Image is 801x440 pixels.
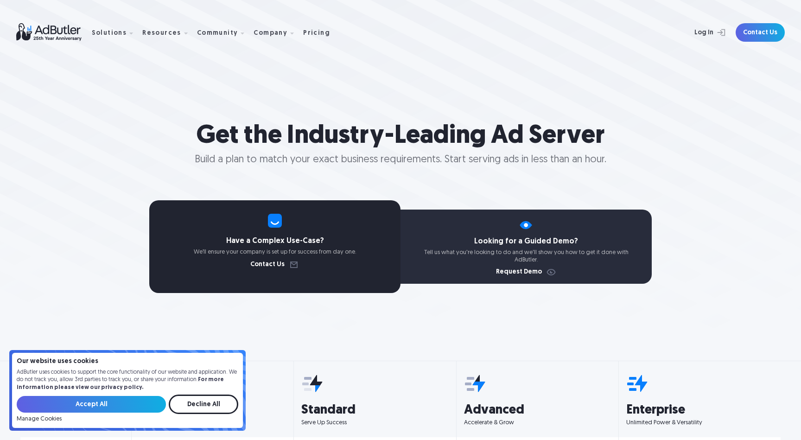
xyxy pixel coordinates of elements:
p: AdButler uses cookies to support the core functionality of our website and application. We do not... [17,369,238,392]
a: Pricing [303,28,337,37]
a: Manage Cookies [17,416,62,422]
div: Resources [142,18,195,47]
p: Serve Up Success [301,419,448,427]
input: Accept All [17,396,166,413]
p: Unlimited Power & Versatility [626,419,773,427]
a: Contact Us [736,23,785,42]
div: Company [254,30,287,37]
div: Company [254,18,301,47]
h4: Our website uses cookies [17,358,238,365]
p: Accelerate & Grow [464,419,611,427]
p: We’ll ensure your company is set up for success from day one. [149,249,400,256]
h3: Standard [301,404,448,417]
h3: Enterprise [626,404,773,417]
div: Solutions [92,18,141,47]
div: Solutions [92,30,127,37]
h4: Looking for a Guided Demo? [400,238,652,245]
a: Contact Us [250,261,299,268]
div: Resources [142,30,181,37]
input: Decline All [169,395,238,414]
a: Request Demo [496,269,557,275]
p: Tell us what you're looking to do and we'll show you how to get it done with AdButler. [400,249,652,263]
div: Community [197,30,238,37]
a: Log In [670,23,730,42]
h4: Have a Complex Use-Case? [149,237,400,245]
h3: Advanced [464,404,611,417]
div: Community [197,18,252,47]
form: Email Form [17,395,238,422]
div: Pricing [303,30,330,37]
